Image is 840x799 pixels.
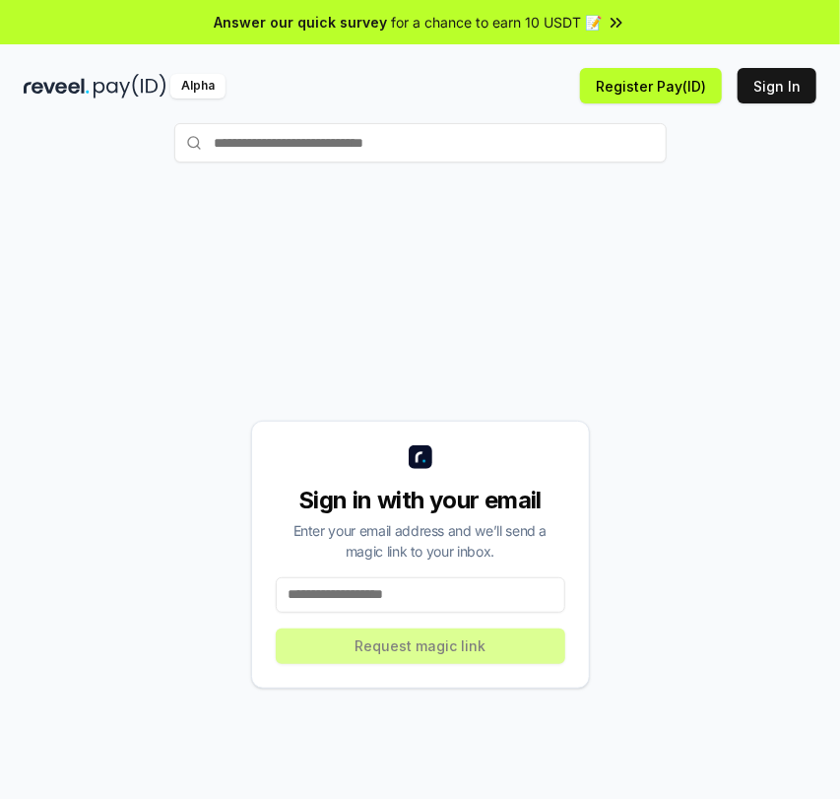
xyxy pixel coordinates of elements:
div: Alpha [170,74,226,99]
img: logo_small [409,445,432,469]
button: Sign In [738,68,816,103]
img: pay_id [94,74,166,99]
div: Sign in with your email [276,485,565,516]
button: Register Pay(ID) [580,68,722,103]
img: reveel_dark [24,74,90,99]
span: for a chance to earn 10 USDT 📝 [392,12,603,33]
span: Answer our quick survey [215,12,388,33]
div: Enter your email address and we’ll send a magic link to your inbox. [276,520,565,562]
